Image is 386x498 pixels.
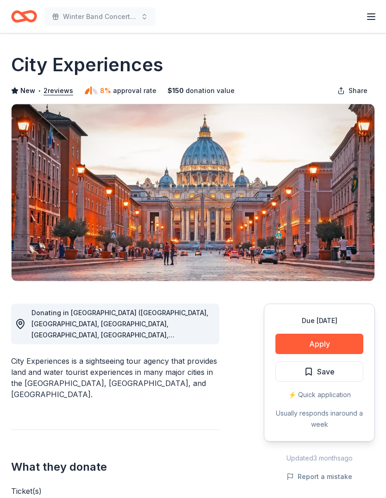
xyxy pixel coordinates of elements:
span: $ 150 [168,85,184,96]
button: 2reviews [44,85,73,96]
button: Share [330,81,375,100]
div: Due [DATE] [275,315,363,326]
span: donation value [186,85,235,96]
a: Home [11,6,37,27]
div: City Experiences is a sightseeing tour agency that provides land and water tourist experiences in... [11,355,219,400]
button: Save [275,361,363,382]
span: Winter Band Concert and Online Auction [63,11,137,22]
span: New [20,85,35,96]
h2: What they donate [11,460,219,474]
span: 8% [100,85,111,96]
button: Report a mistake [286,471,352,482]
h1: City Experiences [11,52,163,78]
button: Apply [275,334,363,354]
span: • [38,87,41,94]
span: Save [317,366,335,378]
div: Updated 3 months ago [264,453,375,464]
div: Usually responds in around a week [275,408,363,430]
span: Donating in [GEOGRAPHIC_DATA] ([GEOGRAPHIC_DATA], [GEOGRAPHIC_DATA], [GEOGRAPHIC_DATA], [GEOGRAPH... [31,309,208,461]
span: approval rate [113,85,156,96]
button: Winter Band Concert and Online Auction [44,7,156,26]
div: ⚡️ Quick application [275,389,363,400]
img: Image for City Experiences [12,104,374,281]
div: Ticket(s) [11,486,219,497]
span: Share [349,85,367,96]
